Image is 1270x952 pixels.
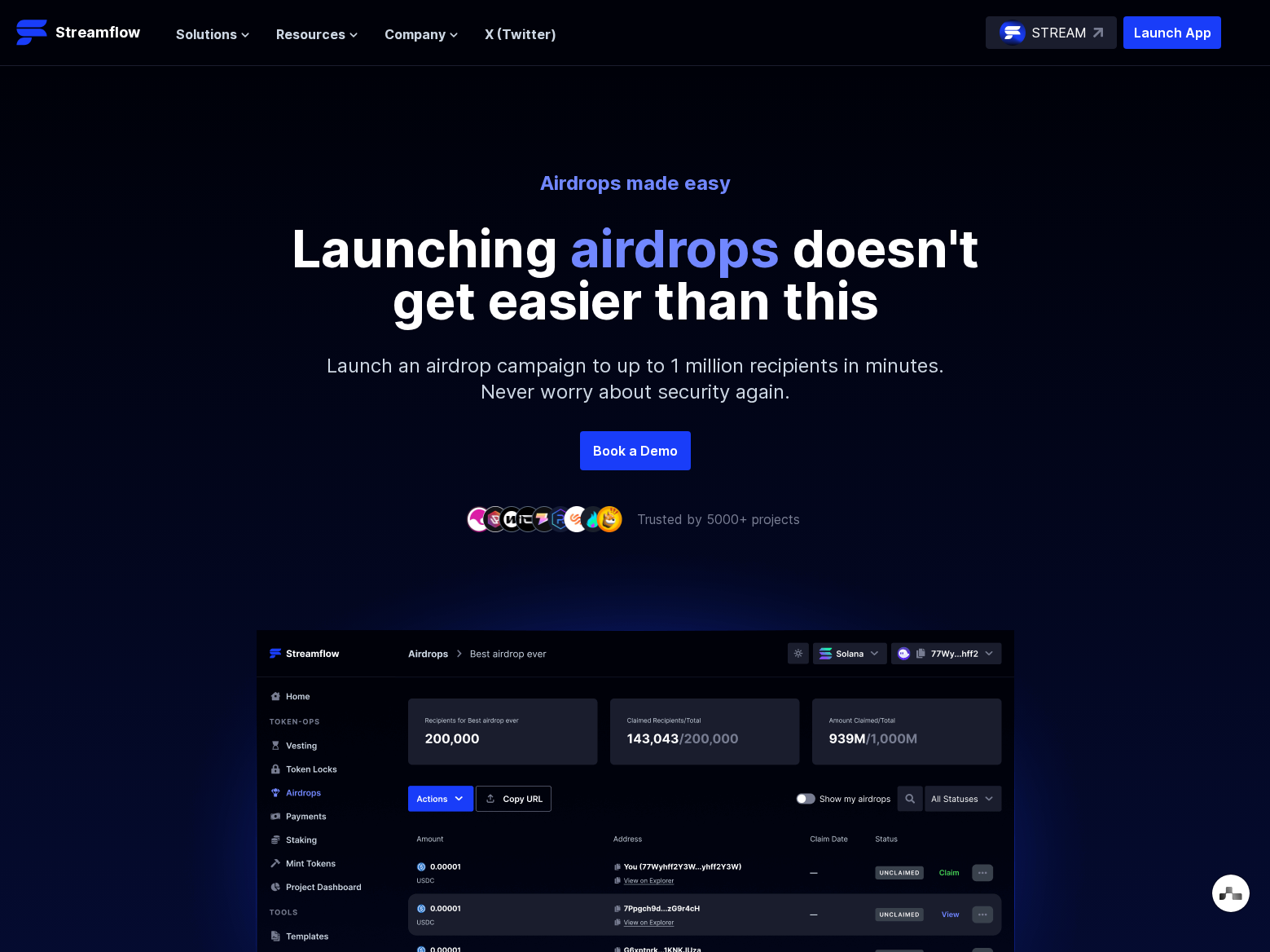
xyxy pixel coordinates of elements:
[1032,23,1087,42] p: STREAM
[499,506,525,531] img: company-3
[515,506,541,531] img: company-4
[276,24,345,44] span: Resources
[531,506,557,531] img: company-5
[184,170,1087,196] p: Airdrops made easy
[176,24,250,44] button: Solutions
[596,506,622,531] img: company-9
[570,217,780,280] span: airdrops
[16,16,160,49] a: Streamflow
[637,509,800,529] p: Trusted by 5000+ projects
[1219,887,1242,900] img: svg+xml,%3Csvg%20xmlns%3D%22http%3A%2F%2Fwww.w3.org%2F2000%2Fsvg%22%20width%3D%2228%22%20height%3...
[276,24,358,44] button: Resources
[580,506,606,531] img: company-8
[482,506,508,531] img: company-2
[580,431,691,470] a: Book a Demo
[1000,20,1026,46] img: streamflow-logo-circle.png
[986,16,1117,49] a: STREAM
[285,327,986,431] p: Launch an airdrop campaign to up to 1 million recipients in minutes. Never worry about security a...
[176,24,237,44] span: Solutions
[16,16,49,49] img: Streamflow Logo
[466,506,492,531] img: company-1
[1093,28,1103,37] img: top-right-arrow.svg
[1123,16,1221,49] button: Launch App
[385,24,459,44] button: Company
[485,26,556,42] a: X (Twitter)
[547,506,573,531] img: company-6
[269,223,1002,327] p: Launching doesn't get easier than this
[55,21,140,44] p: Streamflow
[564,506,590,531] img: company-7
[385,24,446,44] span: Company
